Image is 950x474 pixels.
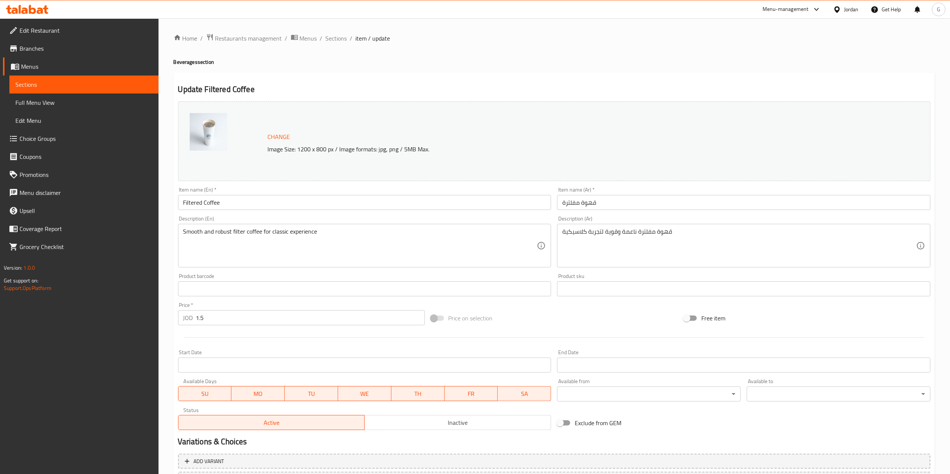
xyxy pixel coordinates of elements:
[20,170,153,179] span: Promotions
[3,148,159,166] a: Coupons
[3,184,159,202] a: Menu disclaimer
[445,386,498,401] button: FR
[20,242,153,251] span: Grocery Checklist
[3,238,159,256] a: Grocery Checklist
[320,34,323,43] li: /
[3,166,159,184] a: Promotions
[174,33,935,43] nav: breadcrumb
[268,131,290,142] span: Change
[178,195,551,210] input: Enter name En
[20,206,153,215] span: Upsell
[350,34,353,43] li: /
[231,386,285,401] button: MO
[448,388,495,399] span: FR
[20,224,153,233] span: Coverage Report
[557,386,741,402] div: ​
[844,5,859,14] div: Jordan
[15,98,153,107] span: Full Menu View
[9,112,159,130] a: Edit Menu
[4,276,38,285] span: Get support on:
[3,57,159,75] a: Menus
[20,44,153,53] span: Branches
[174,58,935,66] h4: Beverages section
[9,75,159,94] a: Sections
[763,5,809,14] div: Menu-management
[190,113,227,151] img: %D8%A7%D9%84%D8%B1%D8%A7%D9%8A%D9%82__filter_coffee638537118324621529.jpg
[3,220,159,238] a: Coverage Report
[265,129,293,145] button: Change
[285,386,338,401] button: TU
[557,195,930,210] input: Enter name Ar
[196,310,425,325] input: Please enter price
[265,145,812,154] p: Image Size: 1200 x 800 px / Image formats: jpg, png / 5MB Max.
[557,281,930,296] input: Please enter product sku
[300,34,317,43] span: Menus
[364,415,551,430] button: Inactive
[291,33,317,43] a: Menus
[215,34,282,43] span: Restaurants management
[501,388,548,399] span: SA
[23,263,35,273] span: 1.0.0
[181,417,362,428] span: Active
[181,388,229,399] span: SU
[3,21,159,39] a: Edit Restaurant
[194,457,224,466] span: Add variant
[20,26,153,35] span: Edit Restaurant
[20,188,153,197] span: Menu disclaimer
[20,134,153,143] span: Choice Groups
[4,263,22,273] span: Version:
[178,436,930,447] h2: Variations & Choices
[394,388,442,399] span: TH
[201,34,203,43] li: /
[562,228,916,264] textarea: قهوة مفلترة ناعمة وقوية لتجربة كلاسيكية
[183,313,193,322] p: JOD
[747,386,930,402] div: ​
[338,386,391,401] button: WE
[575,418,621,427] span: Exclude from GEM
[4,283,51,293] a: Support.OpsPlatform
[288,388,335,399] span: TU
[285,34,288,43] li: /
[206,33,282,43] a: Restaurants management
[449,314,493,323] span: Price on selection
[178,415,365,430] button: Active
[3,39,159,57] a: Branches
[178,84,930,95] h2: Update Filtered Coffee
[341,388,388,399] span: WE
[356,34,390,43] span: item / update
[937,5,940,14] span: G
[174,34,198,43] a: Home
[3,130,159,148] a: Choice Groups
[701,314,725,323] span: Free item
[15,116,153,125] span: Edit Menu
[178,454,930,469] button: Add variant
[178,386,232,401] button: SU
[178,281,551,296] input: Please enter product barcode
[234,388,282,399] span: MO
[15,80,153,89] span: Sections
[3,202,159,220] a: Upsell
[183,228,537,264] textarea: Smooth and robust filter coffee for classic experience
[368,417,548,428] span: Inactive
[20,152,153,161] span: Coupons
[326,34,347,43] a: Sections
[21,62,153,71] span: Menus
[9,94,159,112] a: Full Menu View
[391,386,445,401] button: TH
[498,386,551,401] button: SA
